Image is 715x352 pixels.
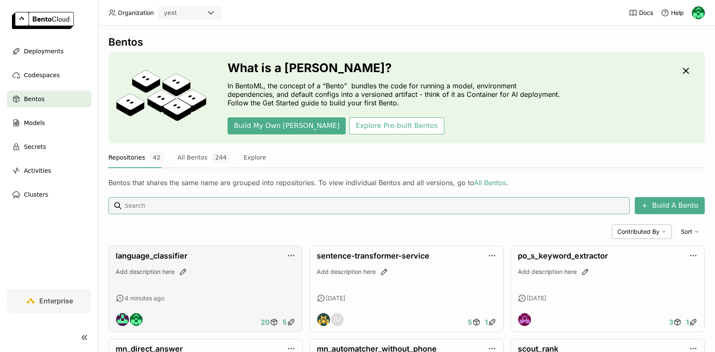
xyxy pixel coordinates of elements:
[331,313,344,326] div: IU
[617,228,660,236] span: Contributed By
[485,318,488,326] span: 1
[116,313,129,326] img: Nathan Thillairajah
[349,117,444,134] button: Explore Pre-built Bentos
[635,197,705,214] button: Build A Bento
[228,61,565,75] h3: What is a [PERSON_NAME]?
[261,318,270,326] span: 20
[692,6,705,19] img: Ariana Martino
[326,294,345,302] span: [DATE]
[283,318,287,326] span: 5
[518,313,531,326] img: Vera Almady-Palotai
[124,199,626,212] input: Search
[259,314,280,331] a: 20
[108,36,705,49] div: Bentos
[671,9,684,17] span: Help
[686,318,689,326] span: 1
[228,117,346,134] button: Build My Own [PERSON_NAME]
[7,67,91,84] a: Codespaces
[317,313,330,326] img: Demeter Dobos
[116,268,295,276] div: Add description here
[12,12,74,29] img: logo
[669,318,673,326] span: 3
[244,147,266,168] button: Explore
[24,94,44,104] span: Bentos
[466,314,483,331] a: 5
[483,314,499,331] a: 1
[681,228,692,236] span: Sort
[108,147,164,168] button: Repositories
[130,313,143,326] img: Ariana Martino
[24,189,48,200] span: Clusters
[639,9,653,17] span: Docs
[118,9,154,17] span: Organization
[7,43,91,60] a: Deployments
[228,81,565,107] p: In BentoML, the concept of a “Bento” bundles the code for running a model, environment dependenci...
[7,186,91,203] a: Clusters
[468,318,472,326] span: 5
[39,297,73,305] span: Enterprise
[24,46,64,56] span: Deployments
[518,268,697,276] div: Add description here
[684,314,700,331] a: 1
[7,289,91,313] a: Enterprise
[108,178,705,187] div: Bentos that shares the same name are grouped into repositories. To view individual Bentos and all...
[317,251,429,260] a: sentence-transformer-service
[7,138,91,155] a: Secrets
[24,70,60,80] span: Codespaces
[629,9,653,17] a: Docs
[125,294,164,302] span: 4 minutes ago
[330,313,344,326] div: Internal User
[7,90,91,108] a: Bentos
[667,314,684,331] a: 3
[178,147,230,168] button: All Bentos
[7,162,91,179] a: Activities
[612,224,672,239] div: Contributed By
[280,314,298,331] a: 5
[149,152,164,163] span: 42
[116,251,187,260] a: language_classifier
[164,9,177,17] div: yext
[317,268,496,276] div: Add description here
[474,178,506,187] a: All Bentos
[661,9,684,17] div: Help
[675,224,705,239] div: Sort
[518,251,608,260] a: po_s_keyword_extractor
[24,142,46,152] span: Secrets
[115,70,207,126] img: cover onboarding
[24,166,51,176] span: Activities
[7,114,91,131] a: Models
[212,152,230,163] span: 244
[527,294,546,302] span: [DATE]
[24,118,45,128] span: Models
